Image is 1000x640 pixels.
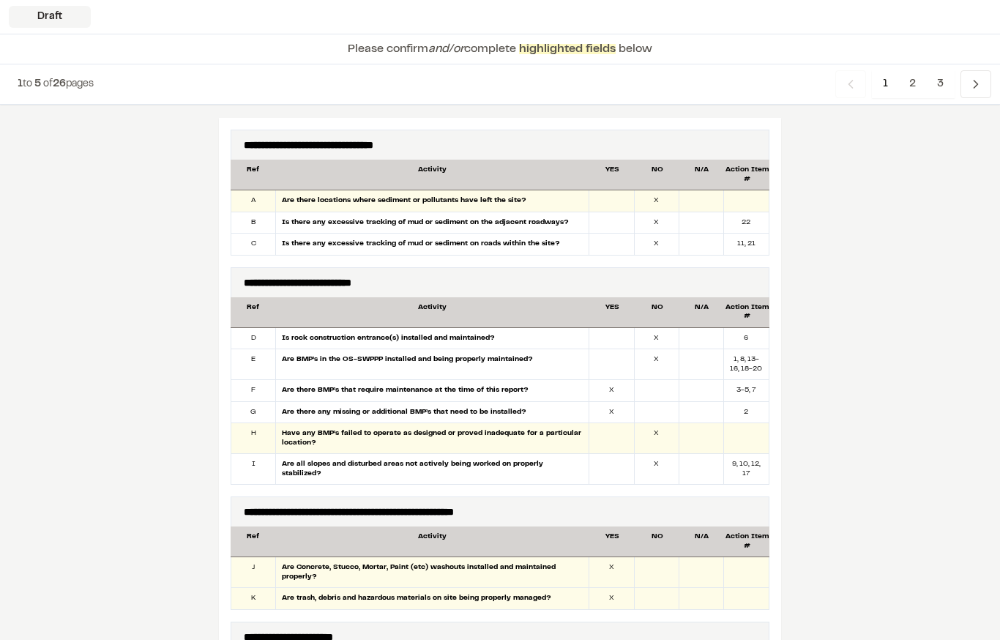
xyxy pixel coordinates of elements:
div: X [589,402,634,423]
div: N/A [679,532,724,551]
div: Are all slopes and disturbed areas not actively being worked on properly stabilized? [276,454,589,484]
div: E [231,349,276,379]
div: NO [635,165,679,184]
div: X [589,380,634,401]
div: Draft [9,6,91,28]
div: X [635,190,679,212]
div: 9, 10, 12, 17 [724,454,769,484]
div: Is there any excessive tracking of mud or sediment on the adjacent roadways? [276,212,589,234]
div: H [231,423,276,453]
div: X [635,212,679,234]
div: 3-5, 7 [724,380,769,401]
div: D [231,328,276,349]
div: J [231,557,276,587]
div: Action Item # [725,303,769,321]
div: Ref [231,303,275,321]
div: Ref [231,165,275,184]
div: X [635,454,679,484]
div: Is rock construction entrance(s) installed and maintained? [276,328,589,349]
div: 22 [724,212,769,234]
div: A [231,190,276,212]
span: 1 [872,70,899,98]
div: I [231,454,276,484]
div: G [231,402,276,423]
div: B [231,212,276,234]
span: 2 [898,70,927,98]
p: to of pages [18,76,94,92]
div: Have any BMP’s failed to operate as designed or proved inadequate for a particular location? [276,423,589,453]
div: Are there any missing or additional BMP’s that need to be installed? [276,402,589,423]
span: 1 [18,80,23,89]
div: N/A [679,303,724,321]
div: YES [590,303,635,321]
div: C [231,234,276,255]
div: YES [590,532,635,551]
div: Activity [275,303,589,321]
div: YES [590,165,635,184]
div: Activity [275,532,589,551]
div: Ref [231,532,275,551]
div: 11, 21 [724,234,769,255]
nav: Navigation [835,70,991,98]
div: 1, 8, 13-16, 18-20 [724,349,769,379]
div: Is there any excessive tracking of mud or sediment on roads within the site? [276,234,589,255]
div: X [635,328,679,349]
span: 5 [34,80,41,89]
div: Are trash, debris and hazardous materials on site being properly managed? [276,588,589,609]
div: NO [635,532,679,551]
p: Please confirm complete below [348,40,652,58]
div: N/A [679,165,724,184]
div: F [231,380,276,401]
span: 26 [53,80,66,89]
div: Action Item # [725,165,769,184]
span: highlighted fields [519,44,616,54]
div: Are there BMP’s that require maintenance at the time of this report? [276,380,589,401]
div: Are Concrete, Stucco, Mortar, Paint (etc) washouts installed and maintained properly? [276,557,589,587]
div: Are BMP’s in the OS-SWPPP installed and being properly maintained? [276,349,589,379]
div: X [589,588,634,609]
div: Action Item # [725,532,769,551]
div: NO [635,303,679,321]
div: Are there locations where sediment or pollutants have left the site? [276,190,589,212]
div: X [589,557,634,587]
div: 6 [724,328,769,349]
div: K [231,588,276,609]
span: 3 [926,70,955,98]
span: and/or [428,44,464,54]
div: X [635,234,679,255]
div: X [635,349,679,379]
div: 2 [724,402,769,423]
div: Activity [275,165,589,184]
div: X [635,423,679,453]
